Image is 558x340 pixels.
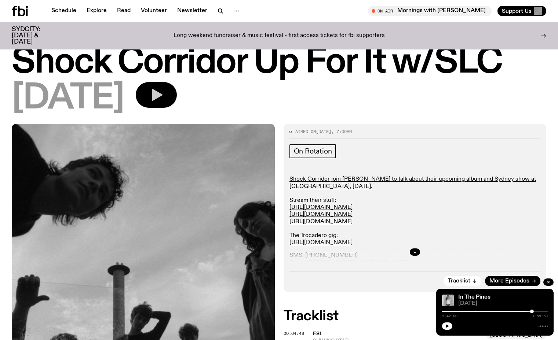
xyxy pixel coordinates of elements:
a: [URL][DOMAIN_NAME] [289,211,353,217]
h1: Shock Corridor Up For It w/SLC [12,46,546,79]
span: Tracklist [448,278,470,284]
span: Esi [313,331,321,336]
a: [URL][DOMAIN_NAME] [289,204,353,210]
a: In The Pines [458,294,490,300]
a: Read [113,6,135,16]
h3: SYDCITY: [DATE] & [DATE] [12,26,59,45]
a: Schedule [47,6,81,16]
span: More Episodes [489,278,529,284]
span: 1:59:58 [532,314,548,318]
span: On Rotation [294,147,332,155]
span: [DATE] [316,129,331,134]
button: Tracklist [444,276,481,286]
span: Support Us [502,8,532,14]
a: [URL][DOMAIN_NAME] [289,240,353,245]
span: Aired on [295,129,316,134]
a: Explore [82,6,111,16]
span: [DATE] [12,82,124,115]
span: 1:42:00 [442,314,457,318]
a: Shock Corridor join [PERSON_NAME] to talk about their upcoming album and Sydney show at [GEOGRAPH... [289,176,536,189]
a: On Rotation [289,144,336,158]
button: 00:04:48 [284,332,304,336]
a: [URL][DOMAIN_NAME] [289,219,353,225]
span: [DATE] [458,301,548,306]
a: Volunteer [136,6,171,16]
span: , 7:00am [331,129,352,134]
button: Support Us [497,6,546,16]
button: On AirMornings with [PERSON_NAME] [368,6,492,16]
h2: Tracklist [284,310,547,323]
span: 00:04:48 [284,330,304,336]
p: Long weekend fundraiser & music festival - first access tickets for fbi supporters [174,33,385,39]
p: Stream their stuff: The Trocadero gig: [289,176,541,246]
a: Newsletter [173,6,212,16]
a: More Episodes [485,276,540,286]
